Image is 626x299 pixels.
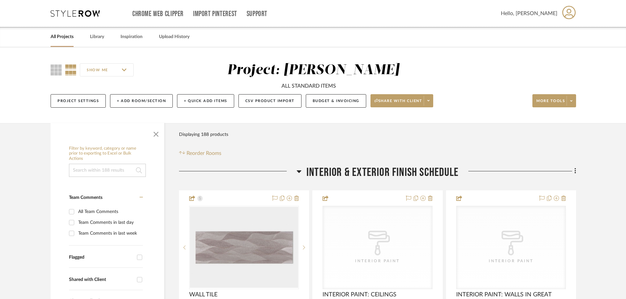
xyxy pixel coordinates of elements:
[149,126,163,139] button: Close
[306,165,458,180] span: Interior & Exterior Finish Schedule
[478,258,544,264] div: Interior Paint
[306,94,366,108] button: Budget & Invoicing
[78,217,141,228] div: Team Comments in last day
[78,228,141,239] div: Team Comments in last week
[179,128,228,141] div: Displaying 188 products
[132,11,184,17] a: Chrome Web Clipper
[69,195,102,200] span: Team Comments
[190,207,298,288] img: WALL TILE
[78,206,141,217] div: All Team Comments
[69,277,134,283] div: Shared with Client
[110,94,173,108] button: + Add Room/Section
[323,291,396,298] span: INTERIOR PAINT: CEILINGS
[187,149,221,157] span: Reorder Rooms
[501,10,557,17] span: Hello, [PERSON_NAME]
[159,32,190,41] a: Upload History
[69,255,134,260] div: Flagged
[374,98,422,108] span: Share with client
[370,94,434,107] button: Share with client
[193,11,237,17] a: Import Pinterest
[121,32,143,41] a: Inspiration
[247,11,267,17] a: Support
[189,291,217,298] span: WALL TILE
[69,146,146,161] h6: Filter by keyword, category or name prior to exporting to Excel or Bulk Actions
[532,94,576,107] button: More tools
[238,94,302,108] button: CSV Product Import
[227,63,399,77] div: Project: [PERSON_NAME]
[69,164,146,177] input: Search within 188 results
[177,94,234,108] button: + Quick Add Items
[179,149,221,157] button: Reorder Rooms
[51,94,106,108] button: Project Settings
[281,82,336,90] div: ALL STANDARD ITEMS
[51,32,74,41] a: All Projects
[345,258,410,264] div: Interior Paint
[90,32,104,41] a: Library
[536,98,565,108] span: More tools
